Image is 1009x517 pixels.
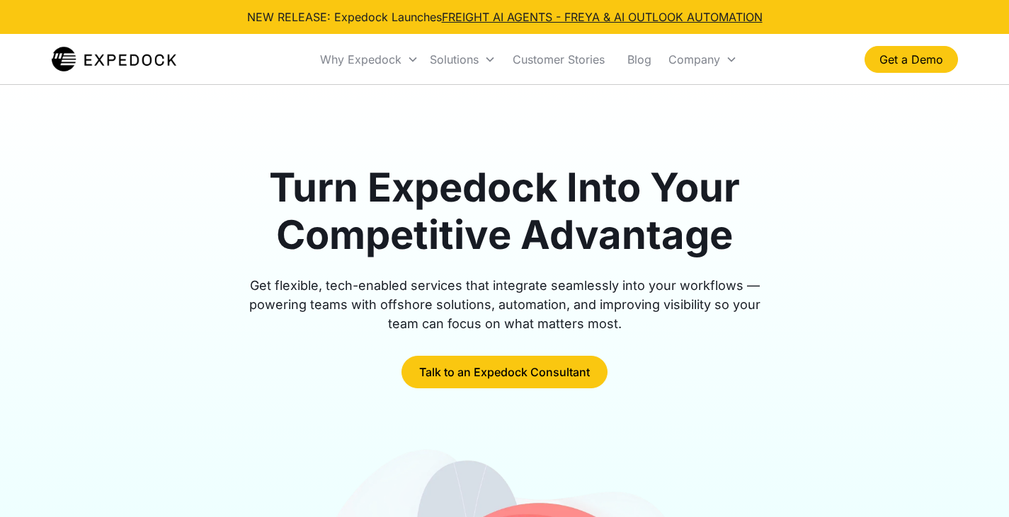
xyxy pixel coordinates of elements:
div: Company [663,35,743,83]
h1: Turn Expedock Into Your Competitive Advantage [233,164,777,259]
div: Solutions [424,35,501,83]
a: Get a Demo [865,46,958,73]
div: Get flexible, tech-enabled services that integrate seamlessly into your workflows — powering team... [233,276,777,333]
div: Solutions [430,52,479,66]
a: Blog [616,35,663,83]
a: Customer Stories [501,35,616,83]
div: Company [668,52,720,66]
img: Expedock Logo [52,45,177,74]
a: FREIGHT AI AGENTS - FREYA & AI OUTLOOK AUTOMATION [442,10,763,24]
a: home [52,45,177,74]
div: Why Expedock [320,52,401,66]
div: Why Expedock [314,35,424,83]
iframe: Chat Widget [938,449,1009,517]
a: Talk to an Expedock Consultant [401,356,608,388]
div: NEW RELEASE: Expedock Launches [247,8,763,25]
